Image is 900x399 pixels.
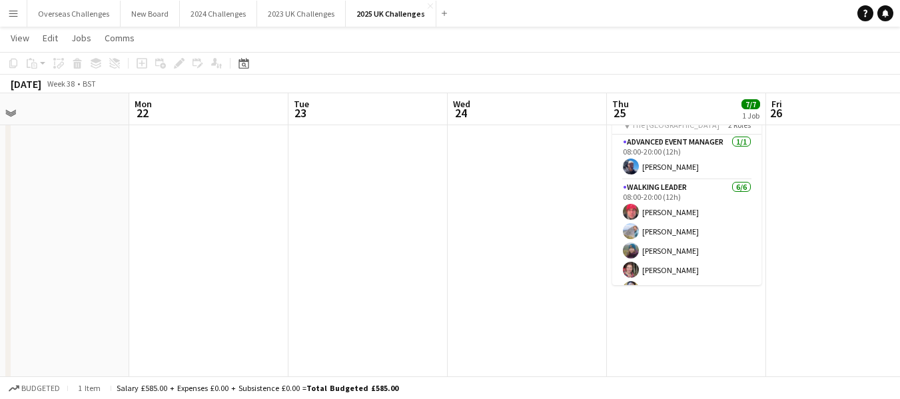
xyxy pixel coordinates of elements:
a: View [5,29,35,47]
div: [DATE] [11,77,41,91]
span: 26 [769,105,782,121]
a: Comms [99,29,140,47]
button: 2023 UK Challenges [257,1,346,27]
button: 2025 UK Challenges [346,1,436,27]
span: Tue [294,98,309,110]
button: Overseas Challenges [27,1,121,27]
span: Total Budgeted £585.00 [306,383,398,393]
span: Thu [612,98,629,110]
app-card-role: Walking Leader6/608:00-20:00 (12h)[PERSON_NAME][PERSON_NAME][PERSON_NAME][PERSON_NAME][PERSON_NAME] [612,180,761,322]
span: View [11,32,29,44]
a: Edit [37,29,63,47]
span: 24 [451,105,470,121]
button: 2024 Challenges [180,1,257,27]
button: New Board [121,1,180,27]
span: Edit [43,32,58,44]
div: 1 Job [742,111,759,121]
span: Jobs [71,32,91,44]
div: Salary £585.00 + Expenses £0.00 + Subsistence £0.00 = [117,383,398,393]
button: Budgeted [7,381,62,396]
span: Week 38 [44,79,77,89]
span: 7/7 [741,99,760,109]
span: Budgeted [21,384,60,393]
span: 1 item [73,383,105,393]
span: 25 [610,105,629,121]
span: 22 [133,105,152,121]
span: Comms [105,32,135,44]
a: Jobs [66,29,97,47]
span: Fri [771,98,782,110]
app-card-role: Advanced Event Manager1/108:00-20:00 (12h)[PERSON_NAME] [612,135,761,180]
span: Wed [453,98,470,110]
span: 23 [292,105,309,121]
app-job-card: 08:00-20:00 (12h)7/7Miles for Memories The [GEOGRAPHIC_DATA]2 RolesAdvanced Event Manager1/108:00... [612,88,761,285]
div: BST [83,79,96,89]
span: Mon [135,98,152,110]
